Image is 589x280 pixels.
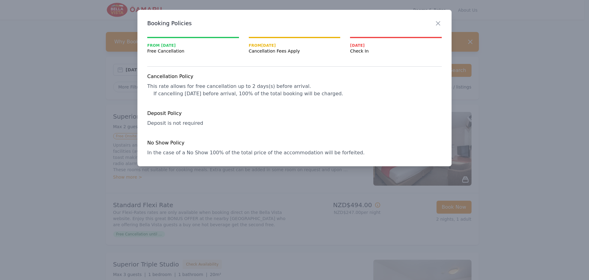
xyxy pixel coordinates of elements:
span: Deposit is not required [147,120,203,126]
h4: Cancellation Policy [147,73,442,80]
span: In the case of a No Show 100% of the total price of the accommodation will be forfeited. [147,150,364,156]
span: This rate allows for free cancellation up to 2 days(s) before arrival. If cancelling [DATE] befor... [147,83,343,97]
h4: No Show Policy [147,139,442,147]
span: From [DATE] [147,43,239,48]
span: Check In [350,48,442,54]
span: Free Cancellation [147,48,239,54]
nav: Progress mt-20 [147,37,442,54]
span: Cancellation Fees Apply [249,48,341,54]
h4: Deposit Policy [147,110,442,117]
span: [DATE] [350,43,442,48]
h3: Booking Policies [147,20,442,27]
span: From [DATE] [249,43,341,48]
